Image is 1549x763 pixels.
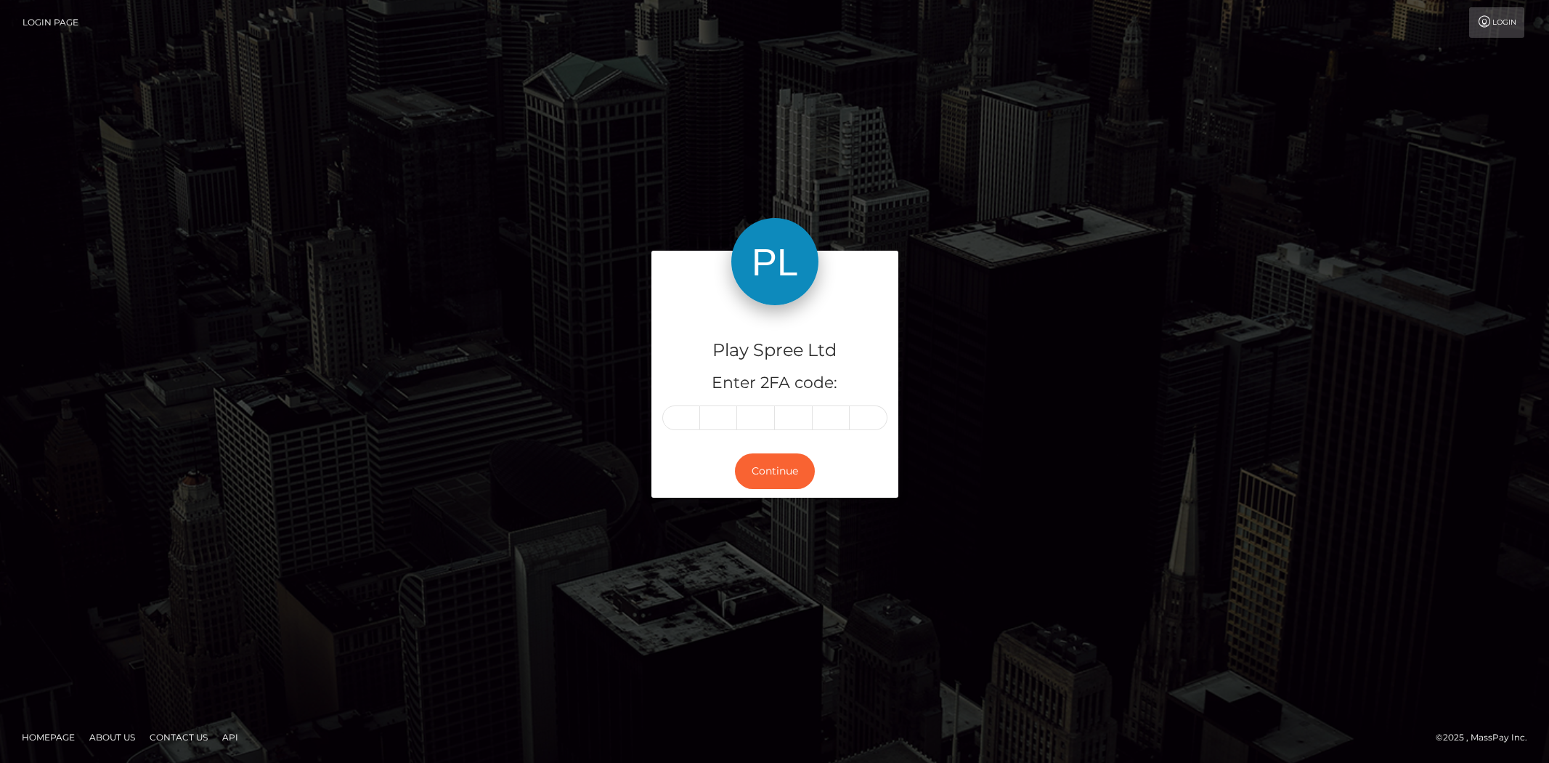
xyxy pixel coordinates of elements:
div: © 2025 , MassPay Inc. [1436,730,1538,746]
h4: Play Spree Ltd [662,338,887,363]
h5: Enter 2FA code: [662,372,887,395]
a: Login Page [23,7,78,38]
a: Contact Us [144,726,214,748]
a: API [216,726,244,748]
a: Login [1469,7,1524,38]
img: Play Spree Ltd [731,218,818,305]
button: Continue [735,453,815,489]
a: About Us [84,726,141,748]
a: Homepage [16,726,81,748]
